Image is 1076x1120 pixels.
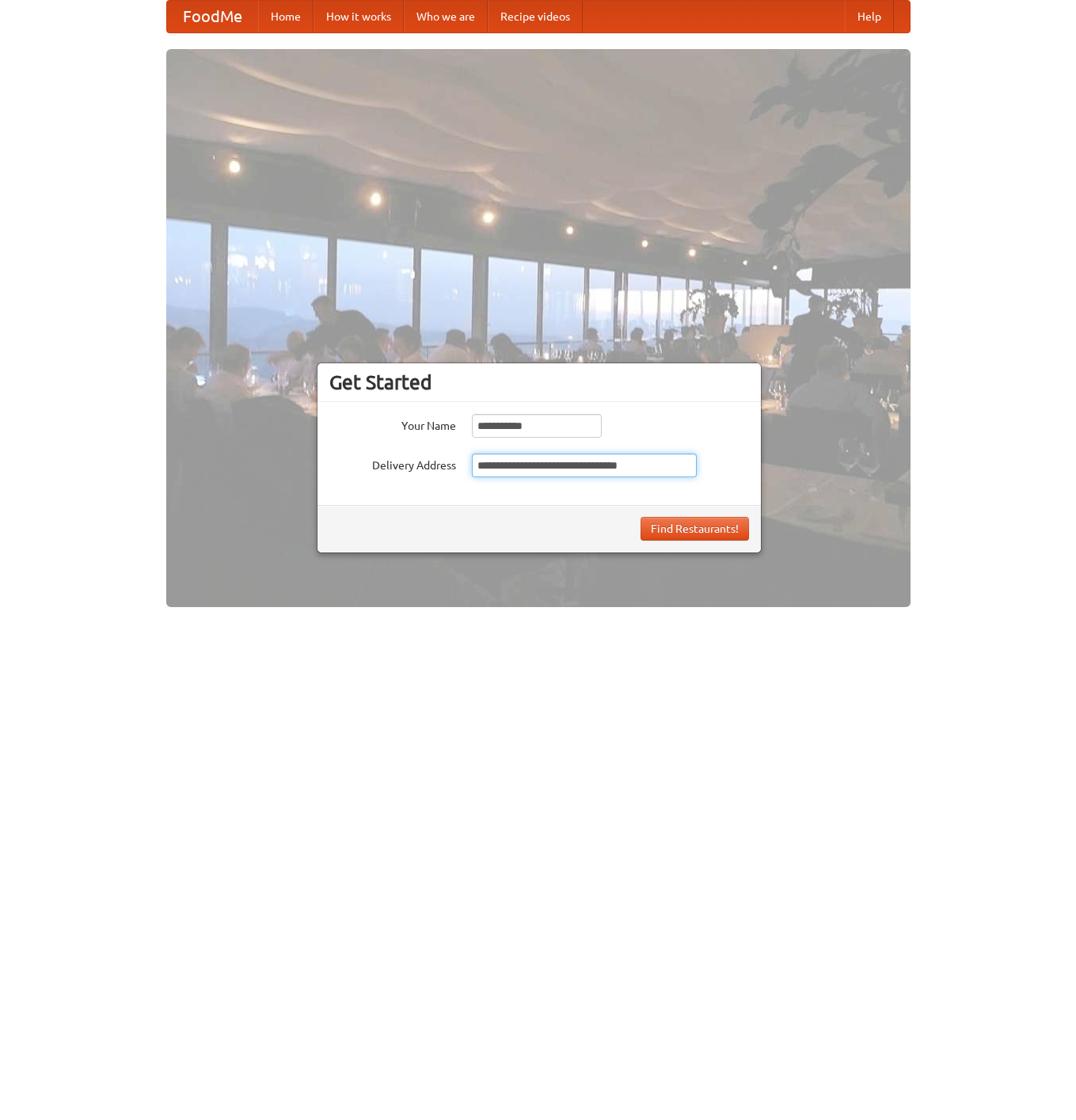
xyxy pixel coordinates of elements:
a: Recipe videos [488,1,583,32]
a: FoodMe [167,1,258,32]
a: How it works [314,1,404,32]
label: Delivery Address [329,454,456,473]
a: Home [258,1,314,32]
h3: Get Started [329,370,749,394]
a: Help [845,1,894,32]
button: Find Restaurants! [641,517,749,541]
label: Your Name [329,414,456,434]
a: Who we are [404,1,488,32]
